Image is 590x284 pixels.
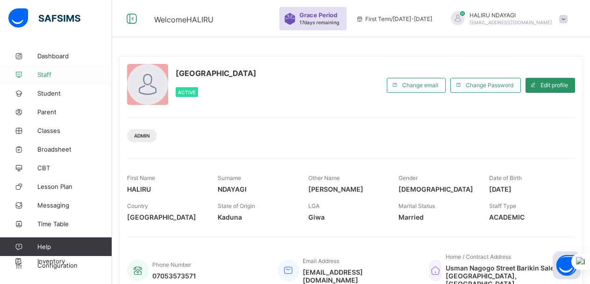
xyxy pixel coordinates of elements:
div: HALIRUNDAYAGI [441,11,572,27]
span: Grace Period [299,12,337,19]
span: Marital Status [398,202,435,209]
span: NDAYAGI [218,185,294,193]
span: [EMAIL_ADDRESS][DOMAIN_NAME] [469,20,552,25]
span: [GEOGRAPHIC_DATA] [176,69,256,78]
span: Configuration [37,262,112,269]
span: Staff [37,71,112,78]
span: [PERSON_NAME] [308,185,385,193]
span: Lesson Plan [37,183,112,190]
span: Giwa [308,213,385,221]
span: Home / Contract Address [446,253,511,260]
img: sticker-purple.71386a28dfed39d6af7621340158ba97.svg [284,13,296,25]
span: Phone Number [152,261,191,268]
span: Classes [37,127,112,134]
span: ACADEMIC [489,213,566,221]
span: Active [178,90,196,95]
span: Married [398,213,475,221]
span: Dashboard [37,52,112,60]
span: Student [37,90,112,97]
span: Date of Birth [489,174,522,181]
span: 17 days remaining [299,20,339,25]
button: Open asap [553,251,581,279]
img: safsims [8,8,80,28]
span: HALIRU [127,185,204,193]
span: CBT [37,164,112,172]
span: Gender [398,174,418,181]
span: Staff Type [489,202,516,209]
span: Time Table [37,220,112,228]
span: Other Name [308,174,340,181]
span: Edit profile [540,82,568,89]
span: Change Password [466,82,513,89]
span: Kaduna [218,213,294,221]
span: First Name [127,174,155,181]
span: HALIRU NDAYAGI [469,12,552,19]
span: Help [37,243,112,250]
span: [EMAIL_ADDRESS][DOMAIN_NAME] [303,268,415,284]
span: Admin [134,133,150,139]
span: [DEMOGRAPHIC_DATA] [398,185,475,193]
span: Messaging [37,201,112,209]
span: Country [127,202,148,209]
span: State of Origin [218,202,255,209]
span: Email Address [303,257,339,264]
span: [DATE] [489,185,566,193]
span: 07053573571 [152,272,196,280]
span: [GEOGRAPHIC_DATA] [127,213,204,221]
span: LGA [308,202,320,209]
span: Change email [402,82,438,89]
span: session/term information [356,15,432,22]
span: Surname [218,174,241,181]
span: Parent [37,108,112,116]
span: Welcome HALIRU [154,15,213,24]
span: Broadsheet [37,145,112,153]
